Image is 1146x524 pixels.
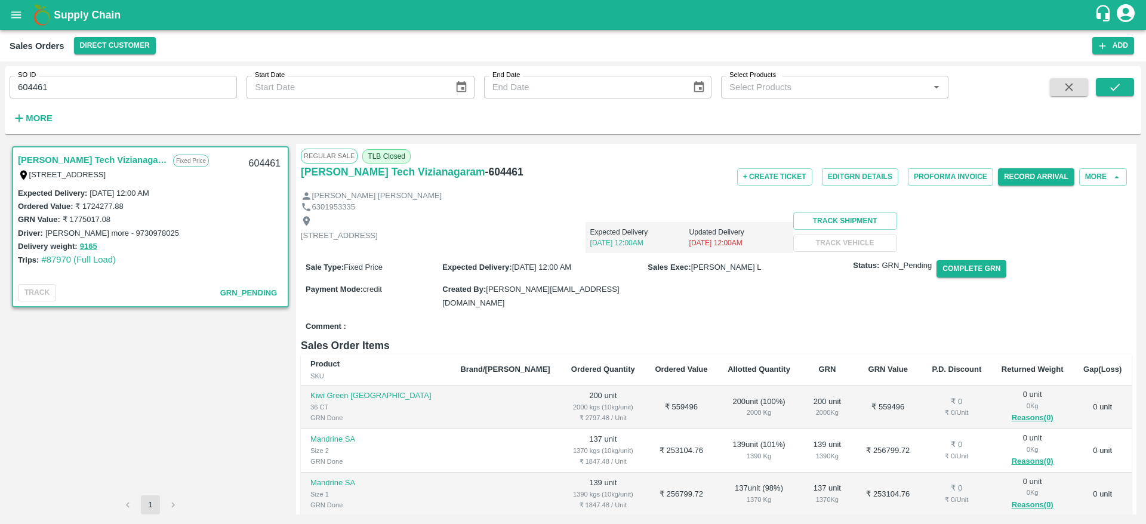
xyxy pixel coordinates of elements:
[727,439,790,461] div: 139 unit ( 101 %)
[30,3,54,27] img: logo
[854,386,922,429] td: ₹ 559496
[310,412,441,423] div: GRN Done
[1079,168,1127,186] button: More
[141,495,160,514] button: page 1
[689,227,788,238] p: Updated Delivery
[868,365,908,374] b: GRN Value
[645,473,718,516] td: ₹ 256799.72
[310,434,441,445] p: Mandrine SA
[854,473,922,516] td: ₹ 253104.76
[75,202,123,211] label: ₹ 1724277.88
[727,451,790,461] div: 1390 Kg
[793,212,897,230] button: Track Shipment
[810,483,845,505] div: 137 unit
[932,451,982,461] div: ₹ 0 / Unit
[590,227,689,238] p: Expected Delivery
[571,412,636,423] div: ₹ 2797.48 / Unit
[460,365,550,374] b: Brand/[PERSON_NAME]
[932,396,982,408] div: ₹ 0
[727,407,790,418] div: 2000 Kg
[442,263,512,272] label: Expected Delivery :
[485,164,523,180] h6: - 604461
[1083,365,1122,374] b: Gap(Loss)
[737,168,812,186] button: + Create Ticket
[1002,365,1064,374] b: Returned Weight
[571,402,636,412] div: 2000 kgs (10kg/unit)
[310,445,441,456] div: Size 2
[571,445,636,456] div: 1370 kgs (10kg/unit)
[512,263,571,272] span: [DATE] 12:00 AM
[932,483,982,494] div: ₹ 0
[18,152,167,168] a: [PERSON_NAME] Tech Vizianagaram
[310,500,441,510] div: GRN Done
[1001,455,1064,468] button: Reasons(0)
[29,170,106,179] label: [STREET_ADDRESS]
[727,483,790,505] div: 137 unit ( 98 %)
[310,371,441,381] div: SKU
[18,202,73,211] label: Ordered Value:
[310,359,340,368] b: Product
[301,337,1132,354] h6: Sales Order Items
[18,229,43,238] label: Driver:
[1073,429,1132,473] td: 0 unit
[2,1,30,29] button: open drawer
[242,150,288,178] div: 604461
[18,215,60,224] label: GRN Value:
[310,402,441,412] div: 36 CT
[810,451,845,461] div: 1390 Kg
[691,263,762,272] span: [PERSON_NAME] L
[492,70,520,80] label: End Date
[689,238,788,248] p: [DATE] 12:00AM
[571,500,636,510] div: ₹ 1847.48 / Unit
[908,168,993,186] button: Proforma Invoice
[728,365,790,374] b: Allotted Quantity
[998,168,1074,186] button: Record Arrival
[18,189,87,198] label: Expected Delivery :
[362,149,411,164] span: TLB Closed
[1092,37,1134,54] button: Add
[725,79,925,95] input: Select Products
[1073,473,1132,516] td: 0 unit
[18,242,78,251] label: Delivery weight:
[54,7,1094,23] a: Supply Chain
[301,230,378,242] p: [STREET_ADDRESS]
[312,190,442,202] p: [PERSON_NAME] [PERSON_NAME]
[561,386,645,429] td: 200 unit
[310,390,441,402] p: Kiwi Green [GEOGRAPHIC_DATA]
[932,365,981,374] b: P.D. Discount
[18,255,39,264] label: Trips:
[306,321,346,332] label: Comment :
[1001,498,1064,512] button: Reasons(0)
[10,38,64,54] div: Sales Orders
[54,9,121,21] b: Supply Chain
[932,439,982,451] div: ₹ 0
[932,494,982,505] div: ₹ 0 / Unit
[310,456,441,467] div: GRN Done
[220,288,277,297] span: GRN_Pending
[247,76,445,98] input: Start Date
[301,164,485,180] a: [PERSON_NAME] Tech Vizianagaram
[571,456,636,467] div: ₹ 1847.48 / Unit
[1001,433,1064,468] div: 0 unit
[729,70,776,80] label: Select Products
[1115,2,1136,27] div: account of current user
[655,365,707,374] b: Ordered Value
[1001,476,1064,512] div: 0 unit
[45,229,179,238] label: [PERSON_NAME] more - 9730978025
[561,429,645,473] td: 137 unit
[63,215,110,224] label: ₹ 1775017.08
[645,429,718,473] td: ₹ 253104.76
[90,189,149,198] label: [DATE] 12:00 AM
[18,70,36,80] label: SO ID
[1001,444,1064,455] div: 0 Kg
[936,260,1006,278] button: Complete GRN
[80,240,97,254] button: 9165
[450,76,473,98] button: Choose date
[810,439,845,461] div: 139 unit
[727,396,790,418] div: 200 unit ( 100 %)
[306,263,344,272] label: Sale Type :
[561,473,645,516] td: 139 unit
[442,285,619,307] span: [PERSON_NAME][EMAIL_ADDRESS][DOMAIN_NAME]
[74,37,156,54] button: Select DC
[310,489,441,500] div: Size 1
